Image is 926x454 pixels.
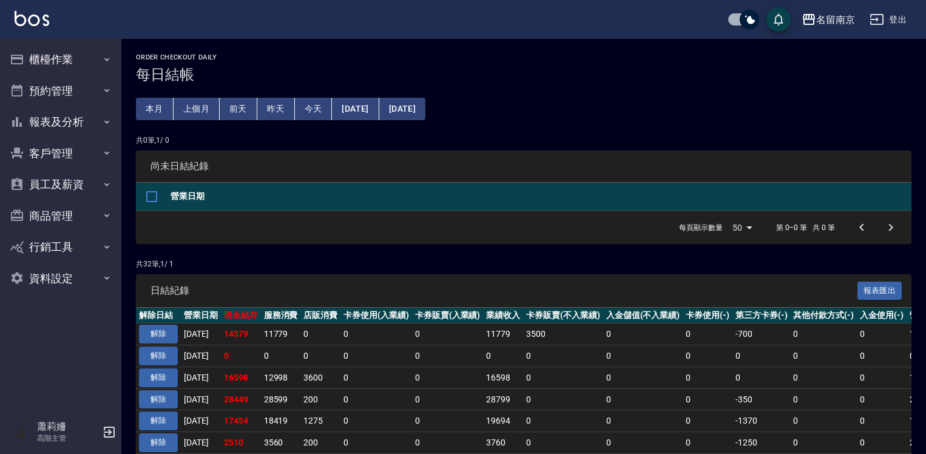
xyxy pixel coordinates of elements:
[816,12,855,27] div: 名留南京
[300,432,340,454] td: 200
[523,345,603,367] td: 0
[857,388,907,410] td: 0
[523,367,603,388] td: 0
[174,98,220,120] button: 上個月
[603,410,683,432] td: 0
[790,345,857,367] td: 0
[340,345,412,367] td: 0
[790,410,857,432] td: 0
[340,308,412,324] th: 卡券使用(入業績)
[483,410,523,432] td: 19694
[483,432,523,454] td: 3760
[181,432,221,454] td: [DATE]
[683,367,732,388] td: 0
[15,11,49,26] img: Logo
[790,432,857,454] td: 0
[790,324,857,345] td: 0
[603,388,683,410] td: 0
[136,135,911,146] p: 共 0 筆, 1 / 0
[857,324,907,345] td: 0
[412,308,484,324] th: 卡券販賣(入業績)
[261,367,301,388] td: 12998
[483,388,523,410] td: 28799
[136,66,911,83] h3: 每日結帳
[136,53,911,61] h2: Order checkout daily
[150,285,857,297] span: 日結紀錄
[261,410,301,432] td: 18419
[136,308,181,324] th: 解除日結
[732,388,791,410] td: -350
[523,308,603,324] th: 卡券販賣(不入業績)
[221,410,261,432] td: 17454
[221,388,261,410] td: 28449
[136,98,174,120] button: 本月
[261,432,301,454] td: 3560
[412,432,484,454] td: 0
[790,308,857,324] th: 其他付款方式(-)
[379,98,425,120] button: [DATE]
[139,347,178,365] button: 解除
[332,98,379,120] button: [DATE]
[300,308,340,324] th: 店販消費
[167,183,911,211] th: 營業日期
[523,324,603,345] td: 3500
[139,412,178,430] button: 解除
[261,324,301,345] td: 11779
[221,432,261,454] td: 2510
[261,388,301,410] td: 28599
[412,410,484,432] td: 0
[5,200,117,232] button: 商品管理
[181,324,221,345] td: [DATE]
[139,390,178,409] button: 解除
[776,222,835,233] p: 第 0–0 筆 共 0 筆
[857,284,902,296] a: 報表匯出
[340,324,412,345] td: 0
[150,160,897,172] span: 尚未日結紀錄
[295,98,333,120] button: 今天
[790,367,857,388] td: 0
[857,432,907,454] td: 0
[683,308,732,324] th: 卡券使用(-)
[221,308,261,324] th: 現金結存
[865,8,911,31] button: 登出
[732,410,791,432] td: -1370
[300,410,340,432] td: 1275
[5,231,117,263] button: 行銷工具
[136,259,911,269] p: 共 32 筆, 1 / 1
[857,367,907,388] td: 0
[732,308,791,324] th: 第三方卡券(-)
[732,432,791,454] td: -1250
[220,98,257,120] button: 前天
[340,410,412,432] td: 0
[181,345,221,367] td: [DATE]
[483,308,523,324] th: 業績收入
[5,75,117,107] button: 預約管理
[728,211,757,244] div: 50
[603,432,683,454] td: 0
[732,345,791,367] td: 0
[603,324,683,345] td: 0
[857,282,902,300] button: 報表匯出
[5,44,117,75] button: 櫃檯作業
[139,368,178,387] button: 解除
[5,106,117,138] button: 報表及分析
[857,410,907,432] td: 0
[257,98,295,120] button: 昨天
[5,263,117,294] button: 資料設定
[221,324,261,345] td: 14579
[412,367,484,388] td: 0
[221,345,261,367] td: 0
[483,367,523,388] td: 16598
[766,7,791,32] button: save
[412,388,484,410] td: 0
[340,432,412,454] td: 0
[37,433,99,444] p: 高階主管
[261,345,301,367] td: 0
[340,367,412,388] td: 0
[37,421,99,433] h5: 蕭莉姍
[300,345,340,367] td: 0
[523,410,603,432] td: 0
[603,367,683,388] td: 0
[181,308,221,324] th: 營業日期
[523,432,603,454] td: 0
